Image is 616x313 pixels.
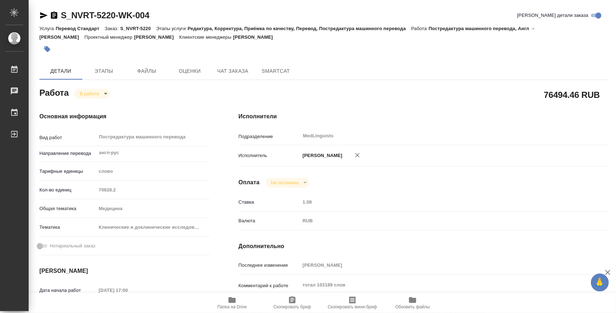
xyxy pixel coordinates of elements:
span: Оценки [173,67,207,76]
button: Скопировать ссылку для ЯМессенджера [39,11,48,20]
p: Услуга [39,26,56,31]
p: Работа [411,26,429,31]
h4: Основная информация [39,112,210,121]
p: S_NVRT-5220 [120,26,156,31]
p: Комментарий к работе [239,282,300,289]
span: 🙏 [594,275,606,290]
button: Скопировать бриф [262,293,322,313]
h4: [PERSON_NAME] [39,267,210,275]
h2: Работа [39,86,69,99]
p: Исполнитель [239,152,300,159]
div: Клинические и доклинические исследования [96,221,210,233]
p: Тематика [39,224,96,231]
h2: 76494.46 RUB [544,89,600,101]
p: [PERSON_NAME] [300,152,342,159]
p: [PERSON_NAME] [233,34,278,40]
input: Пустое поле [300,197,577,207]
p: Подразделение [239,133,300,140]
div: В работе [74,89,110,99]
p: Этапы услуги [156,26,188,31]
span: Папка на Drive [217,304,247,309]
input: Пустое поле [96,185,210,195]
p: Редактура, Корректура, Приёмка по качеству, Перевод, Постредактура машинного перевода [188,26,411,31]
span: Нотариальный заказ [50,242,95,250]
p: Вид работ [39,134,96,141]
p: Ставка [239,199,300,206]
div: Медицина [96,203,210,215]
h4: Исполнители [239,112,608,121]
textarea: тотал 103189 слов [300,279,577,291]
span: SmartCat [259,67,293,76]
button: Не оплачена [269,180,301,186]
p: Дата начала работ [39,287,96,294]
p: Общая тематика [39,205,96,212]
span: Скопировать бриф [273,304,311,309]
p: Последнее изменение [239,262,300,269]
button: Добавить тэг [39,41,55,57]
p: Кол-во единиц [39,186,96,194]
span: Обновить файлы [395,304,430,309]
span: Детали [44,67,78,76]
span: Файлы [130,67,164,76]
button: 🙏 [591,274,609,291]
p: Перевод Стандарт [56,26,105,31]
span: Этапы [87,67,121,76]
p: Заказ: [105,26,120,31]
div: слово [96,165,210,177]
input: Пустое поле [96,285,159,295]
span: [PERSON_NAME] детали заказа [517,12,588,19]
button: Скопировать мини-бриф [322,293,382,313]
p: Клиентские менеджеры [179,34,233,40]
button: Удалить исполнителя [350,147,365,163]
p: Тарифные единицы [39,168,96,175]
h4: Оплата [239,178,260,187]
button: Обновить файлы [382,293,443,313]
div: В работе [265,178,309,188]
p: [PERSON_NAME] [134,34,179,40]
a: S_NVRT-5220-WK-004 [61,10,149,20]
button: Скопировать ссылку [50,11,58,20]
div: RUB [300,215,577,227]
input: Пустое поле [300,260,577,270]
p: Направление перевода [39,150,96,157]
span: Чат заказа [216,67,250,76]
p: Проектный менеджер [85,34,134,40]
span: Скопировать мини-бриф [328,304,377,309]
h4: Дополнительно [239,242,608,251]
p: Валюта [239,217,300,224]
button: Папка на Drive [202,293,262,313]
button: В работе [78,91,101,97]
